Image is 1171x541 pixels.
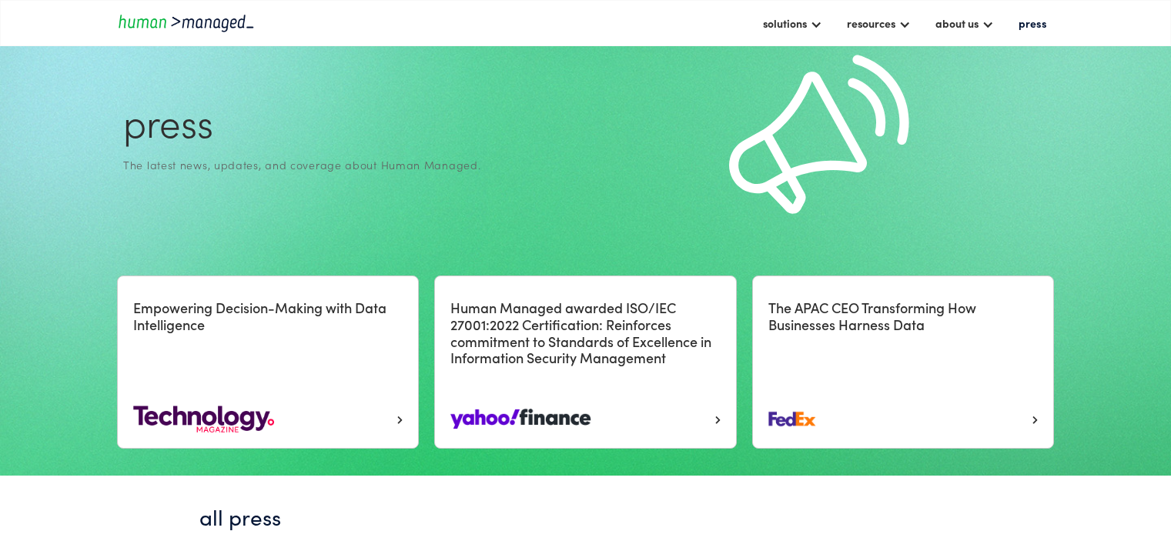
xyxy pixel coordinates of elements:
[847,14,895,32] div: resources
[133,299,403,332] h4: Empowering Decision-Making with Data Intelligence
[450,299,720,366] h4: Human Managed awarded ISO/IEC 27001:2022 Certification: Reinforces commitment to Standards of Exc...
[768,299,1038,332] h4: The APAC CEO Transforming How Businesses Harness Data
[763,14,807,32] div: solutions
[1011,10,1054,36] a: press
[752,276,1054,449] a: The APAC CEO Transforming How Businesses Harness Data
[199,504,972,530] h1: all press
[839,10,918,36] div: resources
[709,416,721,424] span: 
[123,158,582,172] div: The latest news, updates, and coverage about Human Managed.
[117,12,256,33] a: home
[1026,416,1038,424] span: 
[434,276,736,449] a: Human Managed awarded ISO/IEC 27001:2022 Certification: Reinforces commitment to Standards of Exc...
[935,14,979,32] div: about us
[391,416,403,424] span: 
[117,276,419,449] a: Empowering Decision-Making with Data Intelligence
[928,10,1002,36] div: about us
[123,101,582,142] h1: press
[755,10,830,36] div: solutions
